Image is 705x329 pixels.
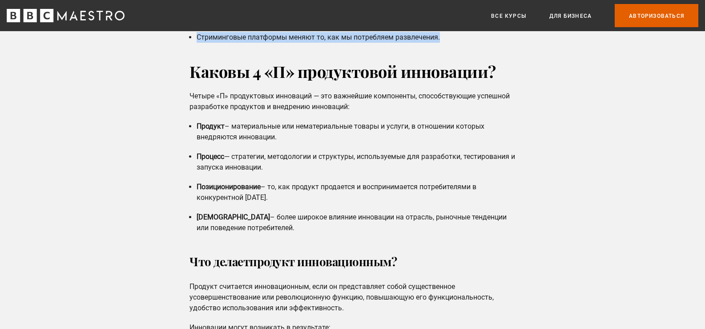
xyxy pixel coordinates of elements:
[615,4,698,27] a: Авторизоваться
[197,122,484,141] font: – материальные или нематериальные товары и услуги, в отношении которых внедряются инновации.
[7,9,125,22] svg: BBC Маэстро
[197,33,440,41] font: Стриминговые платформы меняют то, как мы потребляем развлечения.
[549,12,592,20] a: Для бизнеса
[197,122,225,130] font: Продукт
[250,254,397,269] font: продукт инновационным?
[197,183,476,202] font: – то, как продукт продается и воспринимается потребителями в конкурентной [DATE].
[197,213,270,221] font: [DEMOGRAPHIC_DATA]
[189,254,250,269] font: Что делает
[549,13,592,19] font: Для бизнеса
[189,282,494,312] font: Продукт считается инновационным, если он представляет собой существенное усовершенствование или р...
[197,152,515,171] font: — стратегии, методологии и структуры, используемые для разработки, тестирования и запуска инновации.
[491,12,526,20] a: Все курсы
[189,61,496,82] font: Каковы 4 «П» продуктовой инновации?
[197,152,224,161] font: Процесс
[491,13,526,19] font: Все курсы
[491,4,698,27] nav: Начальный
[629,13,684,19] font: Авторизоваться
[197,183,261,191] font: Позиционирование
[197,213,507,232] font: – более широкое влияние инновации на отрасль, рыночные тенденции или поведение потребителей.
[189,92,510,111] font: Четыре «П» продуктовых инноваций — это важнейшие компоненты, способствующие успешной разработке п...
